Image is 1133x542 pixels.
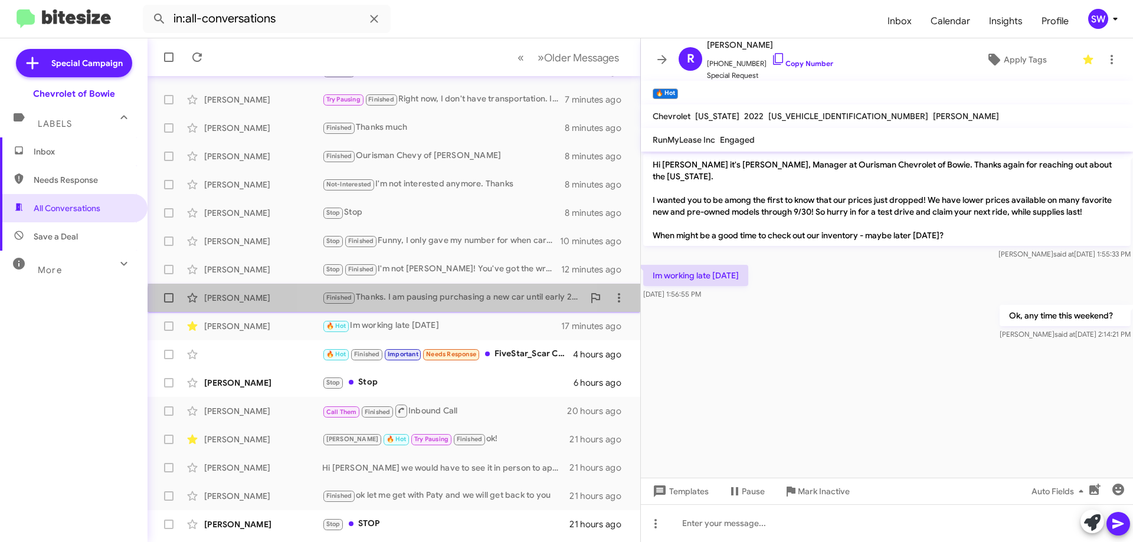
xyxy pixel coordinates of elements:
[348,265,374,273] span: Finished
[955,49,1076,70] button: Apply Tags
[368,96,394,103] span: Finished
[354,350,380,358] span: Finished
[204,377,322,389] div: [PERSON_NAME]
[707,70,833,81] span: Special Request
[204,405,322,417] div: [PERSON_NAME]
[204,490,322,502] div: [PERSON_NAME]
[707,52,833,70] span: [PHONE_NUMBER]
[326,379,340,386] span: Stop
[322,347,573,361] div: FiveStar_Scar Crn [DATE]-[DATE] $3.75 +1.75 Crn [DATE] $3.75 +1.75 Bns [DATE]-[DATE] $9.61 +2.0 B...
[720,134,755,145] span: Engaged
[204,433,322,445] div: [PERSON_NAME]
[774,481,859,502] button: Mark Inactive
[34,231,78,242] span: Save a Deal
[326,180,372,188] span: Not-Interested
[1078,9,1120,29] button: SW
[326,294,352,301] span: Finished
[768,111,928,121] span: [US_VEHICLE_IDENTIFICATION_NUMBER]
[322,376,574,389] div: Stop
[204,150,322,162] div: [PERSON_NAME]
[1088,9,1108,29] div: SW
[643,154,1131,246] p: Hi [PERSON_NAME] it's [PERSON_NAME], Manager at Ourisman Chevrolet of Bowie. Thanks again for rea...
[687,50,695,68] span: R
[387,435,407,443] span: 🔥 Hot
[531,45,626,70] button: Next
[51,57,123,69] span: Special Campaign
[569,518,631,530] div: 21 hours ago
[643,265,748,286] p: Im working late [DATE]
[326,492,352,500] span: Finished
[204,122,322,134] div: [PERSON_NAME]
[457,435,483,443] span: Finished
[980,4,1032,38] a: Insights
[204,462,322,474] div: [PERSON_NAME]
[348,237,374,245] span: Finished
[326,124,352,132] span: Finished
[322,121,565,134] div: Thanks much
[544,51,619,64] span: Older Messages
[326,520,340,528] span: Stop
[798,481,850,502] span: Mark Inactive
[204,235,322,247] div: [PERSON_NAME]
[34,174,134,186] span: Needs Response
[565,179,631,190] div: 8 minutes ago
[326,322,346,330] span: 🔥 Hot
[322,291,584,304] div: Thanks. I am pausing purchasing a new car until early 2026.
[365,408,391,416] span: Finished
[561,320,631,332] div: 17 minutes ago
[653,111,690,121] span: Chevrolet
[510,45,531,70] button: Previous
[204,207,322,219] div: [PERSON_NAME]
[322,206,565,219] div: Stop
[771,59,833,68] a: Copy Number
[569,462,631,474] div: 21 hours ago
[567,405,631,417] div: 20 hours ago
[565,94,631,106] div: 7 minutes ago
[538,50,544,65] span: »
[322,262,561,276] div: I'm not [PERSON_NAME]! You've got the wrong number! Please remove my number.
[326,408,357,416] span: Call Them
[1055,330,1075,339] span: said at
[326,435,379,443] span: [PERSON_NAME]
[1000,305,1131,326] p: Ok, any time this weekend?
[878,4,921,38] a: Inbox
[204,94,322,106] div: [PERSON_NAME]
[1000,330,1131,339] span: [PERSON_NAME] [DATE] 2:14:21 PM
[707,38,833,52] span: [PERSON_NAME]
[204,292,322,304] div: [PERSON_NAME]
[414,435,448,443] span: Try Pausing
[326,152,352,160] span: Finished
[511,45,626,70] nav: Page navigation example
[641,481,718,502] button: Templates
[322,517,569,531] div: STOP
[1022,481,1098,502] button: Auto Fields
[326,265,340,273] span: Stop
[565,150,631,162] div: 8 minutes ago
[998,249,1131,258] span: [PERSON_NAME] [DATE] 1:55:33 PM
[34,202,100,214] span: All Conversations
[322,319,561,333] div: Im working late [DATE]
[388,350,418,358] span: Important
[518,50,524,65] span: «
[921,4,980,38] a: Calendar
[204,320,322,332] div: [PERSON_NAME]
[322,432,569,446] div: ok!
[1032,4,1078,38] span: Profile
[322,234,560,248] div: Funny, I only gave my number for when cars in my price range and make were available. I have been...
[695,111,739,121] span: [US_STATE]
[326,209,340,216] span: Stop
[426,350,476,358] span: Needs Response
[326,350,346,358] span: 🔥 Hot
[1053,249,1074,258] span: said at
[561,264,631,275] div: 12 minutes ago
[143,5,391,33] input: Search
[569,433,631,445] div: 21 hours ago
[326,96,361,103] span: Try Pausing
[322,93,565,106] div: Right now, I don't have transportation. I will let you know.
[38,265,62,275] span: More
[560,235,631,247] div: 10 minutes ago
[653,88,678,99] small: 🔥 Hot
[204,264,322,275] div: [PERSON_NAME]
[204,179,322,190] div: [PERSON_NAME]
